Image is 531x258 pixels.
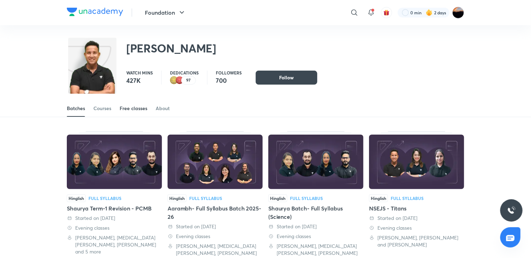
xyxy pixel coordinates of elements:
button: Follow [256,71,317,85]
div: Evening classes [369,224,464,231]
div: Started on 26 May 2025 [369,215,464,222]
div: Free classes [120,105,147,112]
img: Thumbnail [67,135,162,189]
p: Dedications [170,71,199,75]
div: Courses [93,105,111,112]
div: Full Syllabus [391,196,424,200]
div: Shaurya Term-1 Revision - PCMB [67,204,162,213]
img: Thumbnail [369,135,464,189]
p: Followers [216,71,242,75]
div: About [156,105,170,112]
div: Full Syllabus [290,196,323,200]
p: 97 [186,78,191,83]
a: Courses [93,100,111,117]
img: ttu [507,206,516,215]
div: Alok Choubey, Amisha Saxena and Shivangi Chauhan [369,234,464,248]
a: About [156,100,170,117]
div: Started on 30 Jul 2025 [67,215,162,222]
div: NSEJS - Titans [369,204,464,213]
img: Company Logo [67,8,123,16]
div: Alok Choubey, Nikita Shukla, Agni Mitra Aman and 5 more [67,234,162,255]
img: streak [426,9,433,16]
button: avatar [381,7,392,18]
a: Batches [67,100,85,117]
span: Hinglish [369,194,388,202]
div: Shaurya Batch- Full Syllabus (Science) [268,204,363,221]
div: Batches [67,105,85,112]
div: Evening classes [67,224,162,231]
div: Started on 25 Jun 2025 [168,223,263,230]
span: Follow [279,74,294,81]
p: 427K [126,76,153,85]
span: Hinglish [268,194,287,202]
img: class [68,39,116,108]
div: Evening classes [168,233,263,240]
p: 700 [216,76,242,85]
span: Hinglish [67,194,86,202]
img: Thumbnail [268,135,363,189]
img: Thumbnail [168,135,263,189]
div: Evening classes [268,233,363,240]
img: ANTARIP ভৌতবিজ্ঞান [452,7,464,19]
div: Full Syllabus [189,196,222,200]
a: Company Logo [67,8,123,18]
div: Aarambh- Full Syllabus Batch 2025-26 [168,204,263,221]
img: educator badge2 [170,76,178,85]
span: Hinglish [168,194,186,202]
div: Started on 16 Jun 2025 [268,223,363,230]
h2: [PERSON_NAME] [126,41,216,55]
div: Full Syllabus [88,196,121,200]
button: Foundation [141,6,190,20]
img: educator badge1 [176,76,184,85]
img: avatar [383,9,390,16]
p: Watch mins [126,71,153,75]
a: Free classes [120,100,147,117]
